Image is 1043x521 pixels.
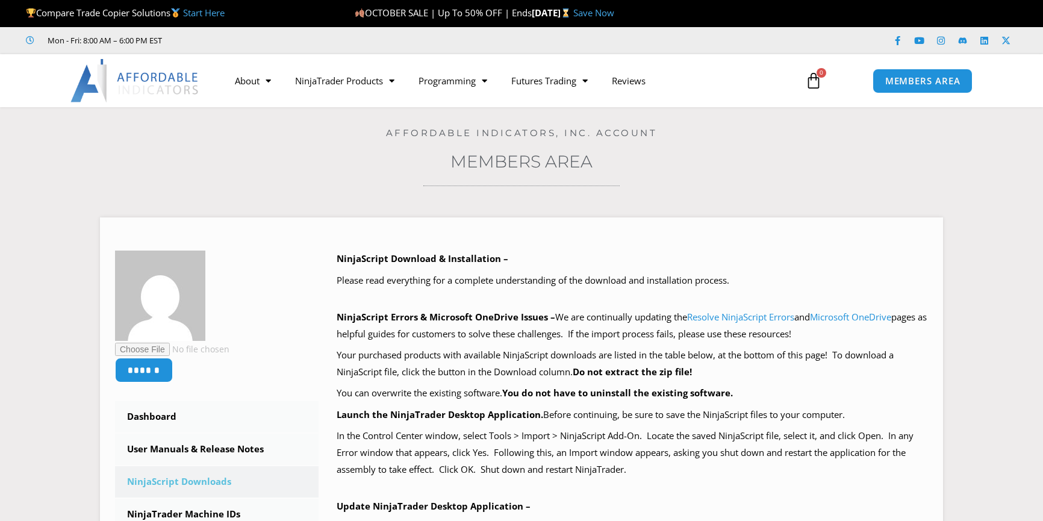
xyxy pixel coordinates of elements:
[386,127,658,139] a: Affordable Indicators, Inc. Account
[600,67,658,95] a: Reviews
[115,251,205,341] img: b07c6cf2a07fda50204f0ea7bf42a6e27bd1b4d2b62dbcb3fa6d7ef939c9cbf7
[171,8,180,17] img: 🥇
[26,8,36,17] img: 🏆
[179,34,360,46] iframe: Customer reviews powered by Trustpilot
[115,466,319,498] a: NinjaScript Downloads
[337,272,929,289] p: Please read everything for a complete understanding of the download and installation process.
[115,434,319,465] a: User Manuals & Release Notes
[337,309,929,343] p: We are continually updating the and pages as helpful guides for customers to solve these challeng...
[873,69,973,93] a: MEMBERS AREA
[337,252,508,264] b: NinjaScript Download & Installation –
[45,33,162,48] span: Mon - Fri: 8:00 AM – 6:00 PM EST
[337,500,531,512] b: Update NinjaTrader Desktop Application –
[115,401,319,432] a: Dashboard
[817,68,826,78] span: 0
[337,311,555,323] b: NinjaScript Errors & Microsoft OneDrive Issues –
[573,7,614,19] a: Save Now
[26,7,225,19] span: Compare Trade Copier Solutions
[337,408,543,420] b: Launch the NinjaTrader Desktop Application.
[337,407,929,423] p: Before continuing, be sure to save the NinjaScript files to your computer.
[355,7,532,19] span: OCTOBER SALE | Up To 50% OFF | Ends
[450,151,593,172] a: Members Area
[337,385,929,402] p: You can overwrite the existing software.
[502,387,733,399] b: You do not have to uninstall the existing software.
[183,7,225,19] a: Start Here
[499,67,600,95] a: Futures Trading
[406,67,499,95] a: Programming
[885,76,960,86] span: MEMBERS AREA
[687,311,794,323] a: Resolve NinjaScript Errors
[810,311,891,323] a: Microsoft OneDrive
[532,7,573,19] strong: [DATE]
[561,8,570,17] img: ⌛
[223,67,283,95] a: About
[283,67,406,95] a: NinjaTrader Products
[223,67,791,95] nav: Menu
[337,428,929,478] p: In the Control Center window, select Tools > Import > NinjaScript Add-On. Locate the saved NinjaS...
[337,347,929,381] p: Your purchased products with available NinjaScript downloads are listed in the table below, at th...
[787,63,840,98] a: 0
[70,59,200,102] img: LogoAI | Affordable Indicators – NinjaTrader
[573,366,692,378] b: Do not extract the zip file!
[355,8,364,17] img: 🍂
